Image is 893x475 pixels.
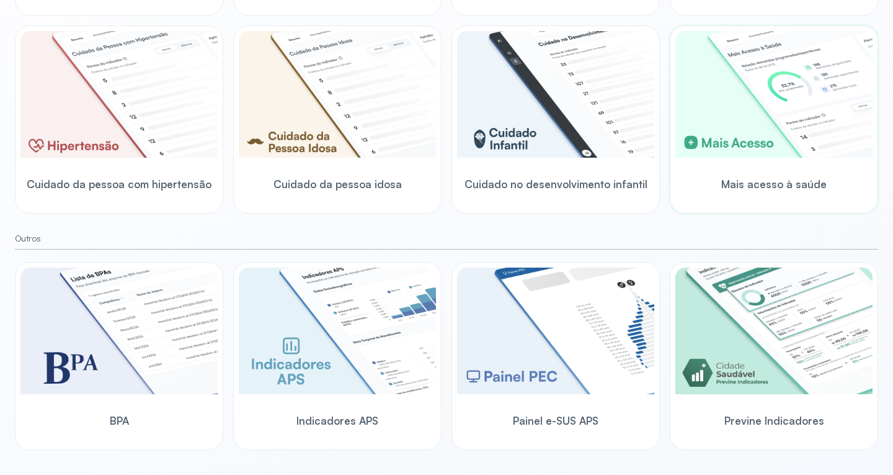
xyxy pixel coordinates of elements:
[457,31,654,158] img: child-development.png
[296,414,378,427] span: Indicadores APS
[20,31,218,158] img: hypertension.png
[239,31,436,158] img: elderly.png
[513,414,598,427] span: Painel e-SUS APS
[464,178,647,191] span: Cuidado no desenvolvimento infantil
[273,178,402,191] span: Cuidado da pessoa idosa
[15,233,878,244] small: Outros
[110,414,129,427] span: BPA
[675,268,873,394] img: previne-brasil.png
[457,268,654,394] img: pec-panel.png
[27,178,211,191] span: Cuidado da pessoa com hipertensão
[675,31,873,158] img: healthcare-greater-access.png
[721,178,827,191] span: Mais acesso à saúde
[20,268,218,394] img: bpa.png
[239,268,436,394] img: aps-indicators.png
[724,414,824,427] span: Previne Indicadores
